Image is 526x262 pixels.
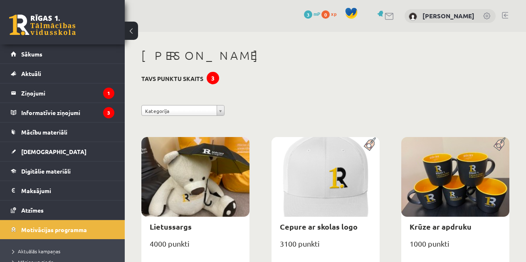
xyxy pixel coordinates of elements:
[11,103,114,122] a: Informatīvie ziņojumi3
[272,237,380,257] div: 3100 punkti
[11,181,114,200] a: Maksājumi
[304,10,320,17] a: 3 mP
[21,226,87,233] span: Motivācijas programma
[11,83,114,103] a: Ziņojumi1
[11,64,114,83] a: Aktuāli
[21,128,67,136] span: Mācību materiāli
[401,237,509,257] div: 1000 punkti
[21,70,41,77] span: Aktuāli
[321,10,341,17] a: 0 xp
[21,50,42,58] span: Sākums
[141,105,225,116] a: Kategorija
[409,12,417,21] img: Linda Kalniņa
[331,10,336,17] span: xp
[103,88,114,99] i: 1
[141,49,509,63] h1: [PERSON_NAME]
[314,10,320,17] span: mP
[207,72,219,84] div: 3
[491,137,509,151] img: Populāra prece
[21,167,71,175] span: Digitālie materiāli
[11,201,114,220] a: Atzīmes
[11,44,114,64] a: Sākums
[11,220,114,239] a: Motivācijas programma
[21,181,114,200] legend: Maksājumi
[21,206,44,214] span: Atzīmes
[422,12,474,20] a: [PERSON_NAME]
[21,103,114,122] legend: Informatīvie ziņojumi
[280,222,358,231] a: Cepure ar skolas logo
[12,247,116,255] a: Aktuālās kampaņas
[9,15,76,35] a: Rīgas 1. Tālmācības vidusskola
[150,222,192,231] a: Lietussargs
[21,83,114,103] legend: Ziņojumi
[141,75,203,82] h3: Tavs punktu skaits
[12,248,60,255] span: Aktuālās kampaņas
[321,10,330,19] span: 0
[11,162,114,181] a: Digitālie materiāli
[361,137,380,151] img: Populāra prece
[103,107,114,118] i: 3
[141,237,249,257] div: 4000 punkti
[410,222,472,231] a: Krūze ar apdruku
[11,142,114,161] a: [DEMOGRAPHIC_DATA]
[304,10,312,19] span: 3
[11,122,114,142] a: Mācību materiāli
[21,148,86,155] span: [DEMOGRAPHIC_DATA]
[145,105,213,116] span: Kategorija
